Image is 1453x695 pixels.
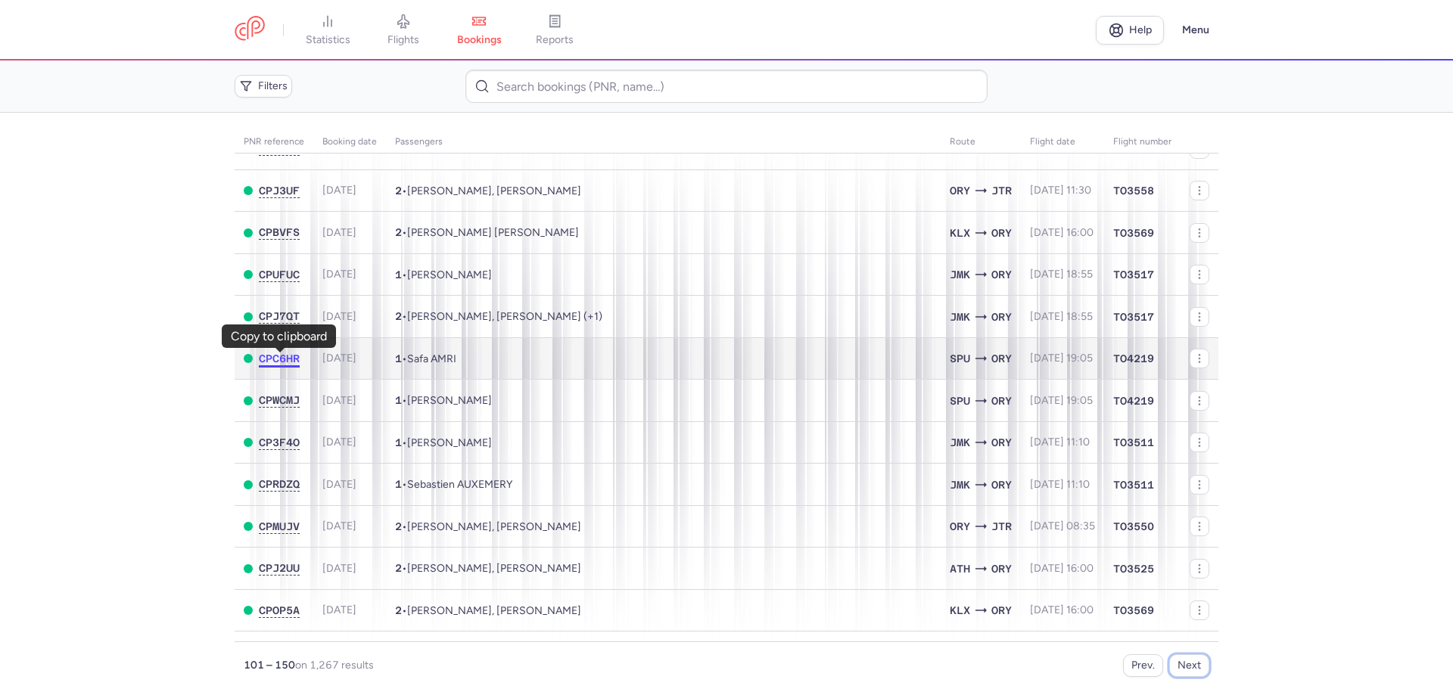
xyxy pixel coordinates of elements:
span: [DATE] [322,603,356,616]
span: on 1,267 results [295,659,374,672]
span: Mikonos, Mykonos, Greece [950,309,970,325]
span: Orly, Paris, France [991,476,1012,493]
span: Felix DAO, Chiara MARANTA [407,520,581,533]
span: Kalamata, Kalamáta, Greece [950,225,970,241]
button: CP3F4O [259,436,300,449]
span: • [395,226,579,239]
button: CPRDZQ [259,478,300,491]
span: ORY [991,434,1012,451]
span: 1 [395,394,402,406]
span: [DATE] [322,310,356,323]
span: flights [387,33,419,47]
button: CPWCMJ [259,394,300,407]
span: [DATE] 11:10 [1030,478,1090,491]
span: [DATE] [322,184,356,197]
span: Alexis KEDZIA [407,436,492,449]
span: 1 [395,478,402,490]
span: TO3525 [1113,561,1154,576]
span: 2 [395,310,402,322]
span: ORY [991,560,1012,577]
button: CPJ3UF [259,185,300,197]
a: CitizenPlane red outlined logo [235,16,265,44]
th: flight date [1021,131,1104,154]
span: Orly, Paris, France [991,350,1012,367]
button: CPOP5A [259,604,300,617]
span: [DATE] [322,478,356,491]
span: [DATE] 16:00 [1030,562,1094,575]
span: CPJ7QT [259,310,300,322]
span: [DATE] 11:10 [1030,436,1090,448]
span: Help [1129,24,1152,36]
a: statistics [290,14,366,47]
span: CPWCMJ [259,394,300,406]
span: Orly, Paris, France [991,602,1012,619]
span: TO3569 [1113,603,1154,618]
span: bookings [457,33,502,47]
span: TO3511 [1113,477,1154,492]
span: TO3558 [1113,183,1154,198]
span: Mikonos, Mykonos, Greece [950,266,970,283]
span: • [395,562,581,575]
span: Split, Split, Croatia [950,392,970,409]
span: TO3517 [1113,309,1154,324]
span: [DATE] 11:00 [1030,142,1092,155]
span: [DATE] 18:55 [1030,268,1093,281]
span: reports [536,33,574,47]
button: CPJ7QT [259,310,300,323]
span: [DATE] [322,520,356,532]
a: reports [517,14,593,47]
a: flights [366,14,441,47]
th: Passengers [386,131,941,154]
span: • [395,185,581,197]
span: Filters [258,80,288,92]
span: • [395,310,602,323]
a: bookings [441,14,517,47]
span: [DATE] [322,562,356,575]
th: Route [941,131,1021,154]
span: [DATE] 16:00 [1030,603,1094,616]
button: Menu [1173,16,1218,45]
button: Next [1169,654,1209,677]
span: 2 [395,185,402,197]
span: [DATE] 11:30 [1030,184,1091,197]
span: Sebastien AUXEMERY [407,478,512,491]
span: 2 [395,604,402,616]
span: • [395,268,492,281]
span: • [395,520,581,533]
span: statistics [306,33,350,47]
th: Flight number [1104,131,1181,154]
span: 2 [395,520,402,532]
span: Ariane MARVALDI [407,268,492,281]
span: TO3511 [1113,435,1154,450]
span: Kalamata, Kalamáta, Greece [950,602,970,619]
button: CPJ2UU [259,562,300,575]
button: CPMUJV [259,520,300,533]
span: Orly, Paris, France [950,182,970,199]
span: Athens International Airport, Athens, Greece [950,560,970,577]
span: [DATE] [322,394,356,407]
span: • [395,394,492,407]
th: Booking date [313,131,386,154]
span: TO3569 [1113,225,1154,240]
span: CPJ2UU [259,562,300,574]
span: 1 [395,268,402,281]
span: 2 [395,226,402,238]
button: CPBVFS [259,226,300,239]
span: Safa AMRI [407,352,456,365]
span: [DATE] 08:35 [1030,520,1095,532]
a: Help [1096,16,1164,45]
span: JMK [950,434,970,451]
span: TO4219 [1113,351,1154,366]
span: [DATE] 18:55 [1030,310,1093,323]
span: Santorini (Thira), Santorin, Greece [991,518,1012,535]
span: Nicolas RAUDE, Amandine CARON, Giulia RAUDE [407,310,602,323]
span: [DATE] 19:05 [1030,394,1093,407]
span: Emma ANDRE, Antoine CHATEL [407,562,581,575]
span: • [395,478,512,491]
span: [DATE] 16:00 [1030,226,1094,239]
span: [DATE] [322,226,356,239]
